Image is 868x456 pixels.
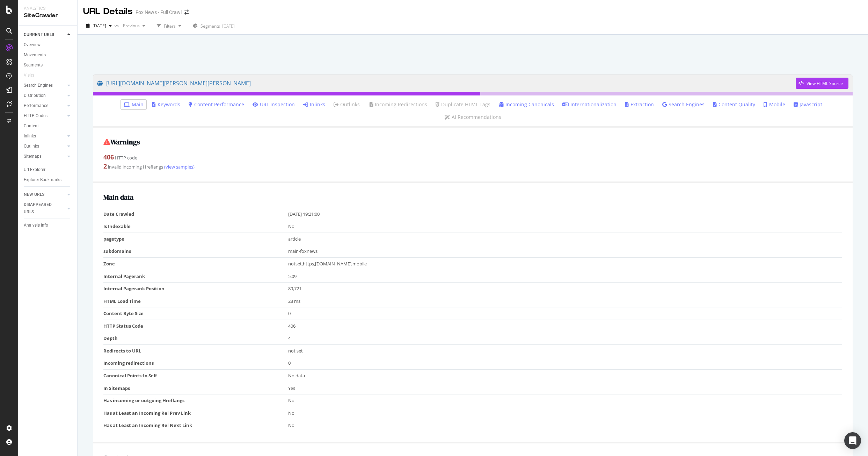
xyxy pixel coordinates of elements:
[24,102,48,109] div: Performance
[24,201,59,216] div: DISAPPEARED URLS
[103,220,288,233] td: Is Indexable
[103,245,288,258] td: subdomains
[24,122,72,130] a: Content
[288,357,842,370] td: 0
[154,20,184,31] button: Filters
[24,222,72,229] a: Analysis Info
[103,162,107,170] strong: 2
[24,166,72,173] a: Url Explorer
[103,153,114,161] strong: 406
[288,320,842,332] td: 406
[499,101,554,108] a: Incoming Canonicals
[24,82,53,89] div: Search Engines
[164,23,176,29] div: Filters
[562,101,617,108] a: Internationalization
[24,72,41,79] a: Visits
[288,407,842,419] td: No
[83,6,133,17] div: URL Details
[200,23,220,29] span: Segments
[288,348,839,354] div: not set
[288,270,842,283] td: 5.09
[288,233,842,245] td: article
[24,51,46,59] div: Movements
[24,31,54,38] div: CURRENT URLS
[103,407,288,419] td: Has at Least an Incoming Rel Prev Link
[103,357,288,370] td: Incoming redirections
[24,51,72,59] a: Movements
[24,191,44,198] div: NEW URLS
[24,72,34,79] div: Visits
[24,92,65,99] a: Distribution
[103,283,288,295] td: Internal Pagerank Position
[288,372,839,379] div: No data
[103,257,288,270] td: Zone
[24,201,65,216] a: DISAPPEARED URLS
[807,80,843,86] div: View HTML Source
[103,332,288,345] td: Depth
[24,12,72,20] div: SiteCrawler
[93,23,106,29] span: 2025 Aug. 7th
[189,101,244,108] a: Content Performance
[190,20,238,31] button: Segments[DATE]
[288,283,842,295] td: 89,721
[103,344,288,357] td: Redirects to URL
[288,220,842,233] td: No
[103,162,842,171] div: invalid incoming Hreflangs
[120,20,148,31] button: Previous
[288,295,842,307] td: 23 ms
[120,23,140,29] span: Previous
[163,164,195,170] a: (view samples)
[83,20,115,31] button: [DATE]
[24,82,65,89] a: Search Engines
[124,101,144,108] a: Main
[625,101,654,108] a: Extraction
[103,370,288,382] td: Canonical Points to Self
[184,10,189,15] div: arrow-right-arrow-left
[24,143,65,150] a: Outlinks
[288,332,842,345] td: 4
[288,382,842,394] td: Yes
[24,112,65,120] a: HTTP Codes
[436,101,490,108] a: Duplicate HTML Tags
[288,208,842,220] td: [DATE] 19:21:00
[303,101,325,108] a: Inlinks
[24,92,46,99] div: Distribution
[796,78,848,89] button: View HTML Source
[103,394,288,407] td: Has incoming or outgoing Hreflangs
[24,153,65,160] a: Sitemaps
[253,101,295,108] a: URL Inspection
[24,41,41,49] div: Overview
[103,419,288,432] td: Has at Least an Incoming Rel Next Link
[103,320,288,332] td: HTTP Status Code
[24,122,39,130] div: Content
[24,41,72,49] a: Overview
[103,153,842,162] div: HTTP code
[97,74,796,92] a: [URL][DOMAIN_NAME][PERSON_NAME][PERSON_NAME]
[24,102,65,109] a: Performance
[103,270,288,283] td: Internal Pagerank
[288,307,842,320] td: 0
[103,295,288,307] td: HTML Load Time
[24,153,42,160] div: Sitemaps
[136,9,182,16] div: Fox News - Full Crawl
[103,233,288,245] td: pagetype
[103,208,288,220] td: Date Crawled
[662,101,705,108] a: Search Engines
[115,23,120,29] span: vs
[24,62,72,69] a: Segments
[103,138,842,146] h2: Warnings
[334,101,360,108] a: Outlinks
[24,62,43,69] div: Segments
[24,112,48,120] div: HTTP Codes
[24,133,36,140] div: Inlinks
[764,101,785,108] a: Mobile
[24,176,61,184] div: Explorer Bookmarks
[24,191,65,198] a: NEW URLS
[288,394,842,407] td: No
[103,193,842,201] h2: Main data
[24,31,65,38] a: CURRENT URLS
[444,114,501,121] a: AI Recommendations
[844,432,861,449] div: Open Intercom Messenger
[24,143,39,150] div: Outlinks
[152,101,180,108] a: Keywords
